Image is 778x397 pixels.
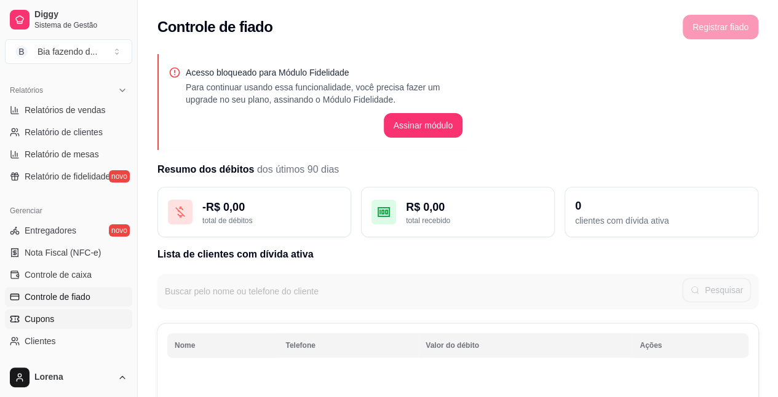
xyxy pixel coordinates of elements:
span: Relatório de mesas [25,148,99,160]
div: total de débitos [202,216,341,226]
th: Ações [632,333,748,358]
div: total recebido [406,216,544,226]
th: Nome [167,333,278,358]
a: Clientes [5,331,132,351]
span: Relatórios [10,85,43,95]
span: Diggy [34,9,127,20]
a: Cupons [5,309,132,329]
a: Controle de fiado [5,287,132,307]
span: Relatórios de vendas [25,104,106,116]
span: Lorena [34,372,113,383]
span: Sistema de Gestão [34,20,127,30]
h2: Resumo dos débitos [157,162,758,177]
a: Relatório de mesas [5,144,132,164]
div: - R$ 0,00 [202,198,341,216]
a: Controle de caixa [5,265,132,285]
span: dos útimos 90 dias [257,164,339,175]
span: Nota Fiscal (NFC-e) [25,246,101,259]
p: Acesso bloqueado para Módulo Fidelidade [186,66,462,79]
a: Relatório de clientes [5,122,132,142]
span: Controle de fiado [25,291,90,303]
a: Relatórios de vendas [5,100,132,120]
a: Estoque [5,353,132,373]
h2: Lista de clientes com dívida ativa [157,247,758,262]
span: Relatório de clientes [25,126,103,138]
a: DiggySistema de Gestão [5,5,132,34]
a: Nota Fiscal (NFC-e) [5,243,132,262]
span: Cupons [25,313,54,325]
h2: Controle de fiado [157,17,272,37]
span: Controle de caixa [25,269,92,281]
button: Assinar módulo [384,113,463,138]
div: Bia fazendo d ... [38,45,97,58]
th: Telefone [278,333,418,358]
button: Select a team [5,39,132,64]
th: Valor do débito [418,333,632,358]
p: Para continuar usando essa funcionalidade, você precisa fazer um upgrade no seu plano, assinando ... [186,81,462,106]
span: Entregadores [25,224,76,237]
span: Relatório de fidelidade [25,170,110,183]
div: 0 [575,197,748,214]
div: Gerenciar [5,201,132,221]
span: Clientes [25,335,56,347]
a: Relatório de fidelidadenovo [5,167,132,186]
span: B [15,45,28,58]
div: clientes com dívida ativa [575,214,748,227]
div: R$ 0,00 [406,198,544,216]
a: Entregadoresnovo [5,221,132,240]
span: Estoque [25,357,56,369]
button: Lorena [5,363,132,392]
